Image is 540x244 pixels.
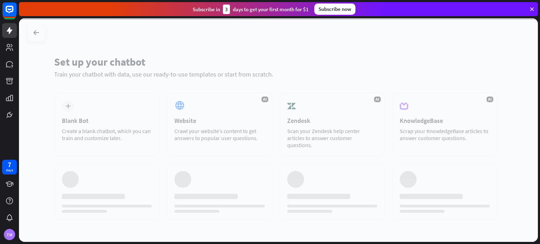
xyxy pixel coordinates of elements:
[2,160,17,174] a: 7 days
[6,168,13,173] div: days
[314,4,355,15] div: Subscribe now
[193,5,309,14] div: Subscribe in days to get your first month for $1
[4,229,15,240] div: TM
[223,5,230,14] div: 3
[8,161,11,168] div: 7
